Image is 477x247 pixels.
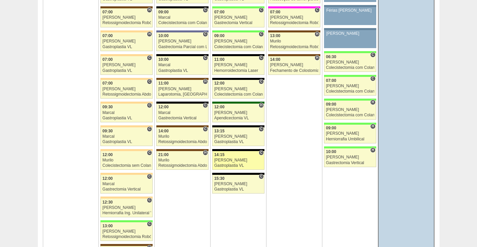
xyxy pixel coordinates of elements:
span: 09:30 [102,129,113,133]
span: Hospital [315,31,320,37]
div: Retossigmoidectomia Abdominal VL [102,92,151,97]
span: Hospital [203,150,208,155]
div: Key: Aviso [324,5,376,7]
div: Férias [PERSON_NAME] [326,8,374,13]
div: Key: Bartira [100,125,153,127]
div: Key: Brasil [324,146,376,148]
div: Key: Brasil [324,75,376,77]
div: Retossigmoidectomia Robótica [270,21,319,25]
div: Marcal [158,63,207,67]
span: 09:00 [158,10,169,14]
a: C 14:15 [PERSON_NAME] Gastroplastia VL [212,151,264,170]
span: Consultório [203,7,208,13]
div: Gastrectomia Parcial com Linfadenectomia [158,45,207,49]
div: Gastroplastia VL [214,140,263,144]
div: Retossigmoidectomia Robótica [102,235,151,239]
span: Consultório [203,103,208,108]
a: H 21:00 Murilo Retossigmoidectomia Abdominal VL [156,151,209,170]
div: Murilo [270,39,319,43]
a: C 12:00 [PERSON_NAME] Colecistectomia com Colangiografia VL [212,80,264,99]
span: 07:00 [270,10,281,14]
div: Key: Blanc [212,54,264,56]
a: C 07:00 [PERSON_NAME] Colecistectomia com Colangiografia VL [324,77,376,96]
div: Key: Blanc [156,102,209,104]
div: [PERSON_NAME] [326,60,374,65]
span: 07:00 [102,33,113,38]
div: Key: Bartira [100,30,153,32]
div: Marcal [158,111,207,115]
div: [PERSON_NAME] [158,39,207,43]
a: C 09:00 [PERSON_NAME] Colecistectomia com Colangiografia VL [212,32,264,51]
div: [PERSON_NAME] [326,131,374,136]
div: Key: Santa Joana [156,125,209,127]
span: 13:15 [214,129,225,133]
span: Consultório [147,150,152,155]
div: Key: Vila Nova Star [156,30,209,32]
div: Colecistectomia com Colangiografia VL [326,66,374,70]
div: [PERSON_NAME] [326,84,374,88]
div: [PERSON_NAME] [102,206,151,210]
div: Key: Bartira [100,78,153,80]
div: Gastrectomia Vertical [158,116,207,120]
div: Key: Brasil [212,6,264,8]
a: H 09:00 [PERSON_NAME] Colecistectomia com Colangiografia VL [324,101,376,119]
span: Consultório [203,126,208,132]
div: Key: Bartira [100,54,153,56]
a: H 09:00 [PERSON_NAME] Herniorrafia Umbilical [324,125,376,143]
div: Gastrectomia Vertical [214,21,263,25]
div: [PERSON_NAME] [158,87,207,91]
span: Hospital [259,103,264,108]
span: Consultório [147,103,152,108]
div: Retossigmoidectomia Robótica [102,21,151,25]
a: C 12:00 Marcal Gastrectomia Vertical [100,175,153,194]
div: Retossigmoidectomia Robótica [270,45,319,49]
span: Hospital [315,55,320,60]
span: Consultório [259,150,264,155]
a: C 13:00 [PERSON_NAME] Retossigmoidectomia Robótica [100,222,153,241]
div: Key: Bartira [100,173,153,175]
span: Consultório [259,7,264,13]
span: 12:00 [214,81,225,86]
span: Consultório [203,31,208,37]
div: Key: Blanc [212,149,264,151]
span: Consultório [259,126,264,132]
div: Gastrectomia Vertical [326,161,374,165]
div: Gastroplastia VL [102,69,151,73]
span: 07:00 [102,57,113,62]
span: 10:00 [326,149,336,154]
span: Consultório [203,55,208,60]
div: Marcal [102,182,151,186]
span: Consultório [147,198,152,203]
a: C 10:00 Marcal Gastroplastia VL [156,56,209,75]
a: C 07:00 [PERSON_NAME] Gastroplastia VL [100,56,153,75]
div: Key: Brasil [324,99,376,101]
div: [PERSON_NAME] [214,134,263,139]
div: Retossigmoidectomia Abdominal VL [158,140,207,144]
div: [PERSON_NAME] [214,39,263,43]
div: Murilo [158,134,207,139]
span: 06:30 [326,54,336,59]
span: 12:00 [102,176,113,181]
a: H 14:00 [PERSON_NAME] Fechamento de Colostomia ou Enterostomia [268,56,320,75]
span: Consultório [259,31,264,37]
div: [PERSON_NAME] [102,87,151,91]
span: 09:00 [214,33,225,38]
span: 11:00 [158,81,169,86]
span: 11:00 [214,57,225,62]
div: [PERSON_NAME] [214,87,263,91]
span: Consultório [370,76,375,81]
div: Murilo [158,158,207,162]
span: Consultório [147,126,152,132]
div: Herniorrafia Umbilical [326,137,374,141]
span: 10:00 [158,57,169,62]
a: C 13:15 [PERSON_NAME] Gastroplastia VL [212,127,264,146]
a: C 06:30 [PERSON_NAME] Colecistectomia com Colangiografia VL [324,53,376,72]
div: [PERSON_NAME] [102,15,151,20]
div: Hemorroidectomia Laser [214,69,263,73]
div: Murilo [102,158,151,162]
div: Key: Blanc [156,6,209,8]
div: Key: Santa Joana [268,54,320,56]
span: Hospital [147,7,152,13]
span: Consultório [259,55,264,60]
span: Consultório [147,221,152,227]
